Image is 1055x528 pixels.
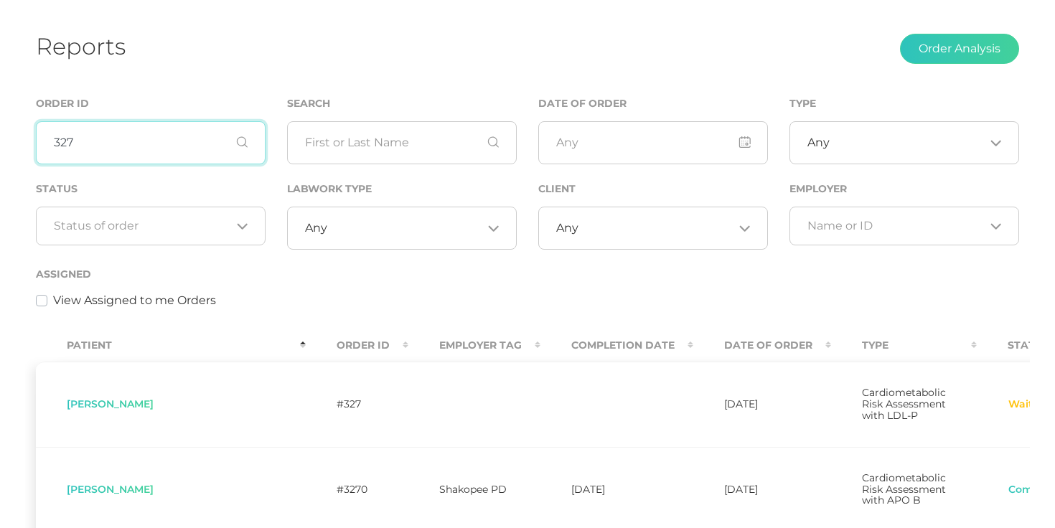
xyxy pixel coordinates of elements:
[807,219,985,233] input: Search for option
[831,329,977,362] th: Type : activate to sort column ascending
[36,32,126,60] h1: Reports
[540,329,693,362] th: Completion Date : activate to sort column ascending
[287,98,330,110] label: Search
[693,362,831,447] td: [DATE]
[287,183,372,195] label: Labwork Type
[789,207,1019,245] div: Search for option
[578,221,733,235] input: Search for option
[807,136,830,150] span: Any
[556,221,578,235] span: Any
[36,207,266,245] div: Search for option
[789,98,816,110] label: Type
[54,219,231,233] input: Search for option
[538,98,627,110] label: Date of Order
[830,136,985,150] input: Search for option
[693,329,831,362] th: Date Of Order : activate to sort column ascending
[862,386,946,422] span: Cardiometabolic Risk Assessment with LDL-P
[538,183,576,195] label: Client
[67,483,154,496] span: [PERSON_NAME]
[408,329,540,362] th: Employer Tag : activate to sort column ascending
[67,397,154,410] span: [PERSON_NAME]
[862,471,946,507] span: Cardiometabolic Risk Assessment with APO B
[53,292,216,309] label: View Assigned to me Orders
[36,98,89,110] label: Order ID
[287,207,517,250] div: Search for option
[789,183,847,195] label: Employer
[306,329,408,362] th: Order ID : activate to sort column ascending
[36,121,266,164] input: Order ID
[287,121,517,164] input: First or Last Name
[327,221,482,235] input: Search for option
[36,329,306,362] th: Patient : activate to sort column descending
[789,121,1019,164] div: Search for option
[305,221,327,235] span: Any
[36,268,91,280] label: Assigned
[538,121,768,164] input: Any
[900,34,1019,64] button: Order Analysis
[538,207,768,250] div: Search for option
[36,183,78,195] label: Status
[306,362,408,447] td: #327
